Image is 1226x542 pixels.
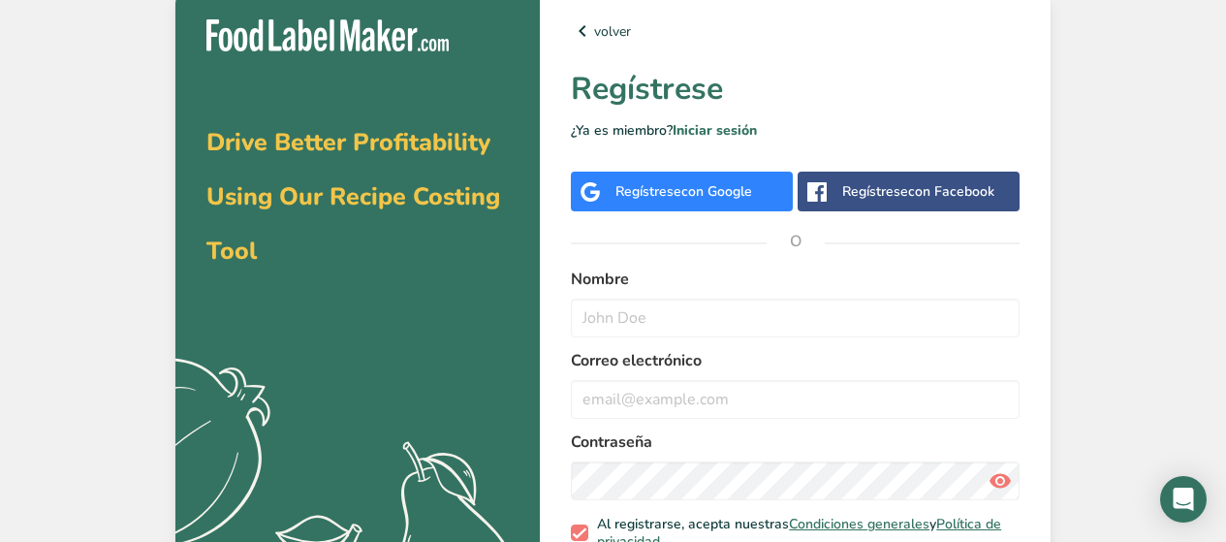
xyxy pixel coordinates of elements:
[842,181,994,202] div: Regístrese
[681,182,752,201] span: con Google
[767,212,825,271] span: O
[571,380,1020,419] input: email@example.com
[571,349,1020,372] label: Correo electrónico
[908,182,994,201] span: con Facebook
[571,19,1020,43] a: volver
[206,126,500,268] span: Drive Better Profitability Using Our Recipe Costing Tool
[571,66,1020,112] h1: Regístrese
[789,515,929,533] a: Condiciones generales
[1160,476,1207,523] div: Open Intercom Messenger
[571,299,1020,337] input: John Doe
[571,430,1020,454] label: Contraseña
[571,120,1020,141] p: ¿Ya es miembro?
[571,268,1020,291] label: Nombre
[615,181,752,202] div: Regístrese
[673,121,757,140] a: Iniciar sesión
[206,19,449,51] img: Food Label Maker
